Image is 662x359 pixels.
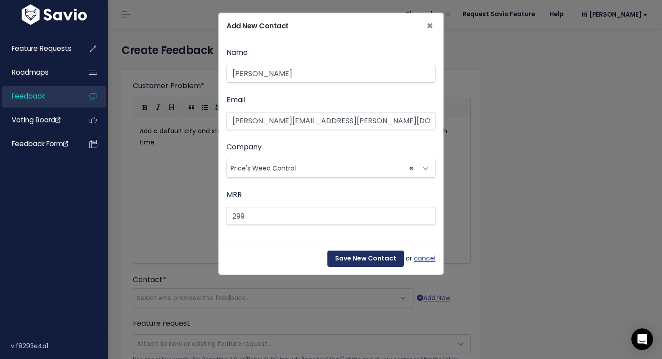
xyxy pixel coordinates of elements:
[227,21,289,31] h5: Add New Contact
[631,328,653,350] div: Open Intercom Messenger
[12,139,68,148] span: Feedback form
[426,18,433,33] span: ×
[227,94,245,107] label: Email
[2,38,75,59] a: Feature Requests
[12,91,45,101] span: Feedback
[227,141,262,154] label: Company
[2,62,75,83] a: Roadmaps
[419,13,440,39] button: Close
[12,67,49,77] span: Roadmaps
[414,253,435,264] a: cancel
[2,86,75,107] a: Feedback
[227,159,417,177] span: Price&#x27;s Weed Control
[409,159,413,177] span: ×
[19,4,89,25] img: logo-white.9d6f32f41409.svg
[2,110,75,130] a: Voting Board
[11,334,108,358] div: v.f8293e4a1
[12,115,60,125] span: Voting Board
[219,243,443,274] div: or
[327,251,404,267] input: Save New Contact
[227,46,248,59] label: Name
[227,188,242,202] label: MRR
[12,44,72,53] span: Feature Requests
[231,164,296,173] span: Price's Weed Control
[2,134,75,154] a: Feedback form
[227,159,435,178] span: Price&#x27;s Weed Control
